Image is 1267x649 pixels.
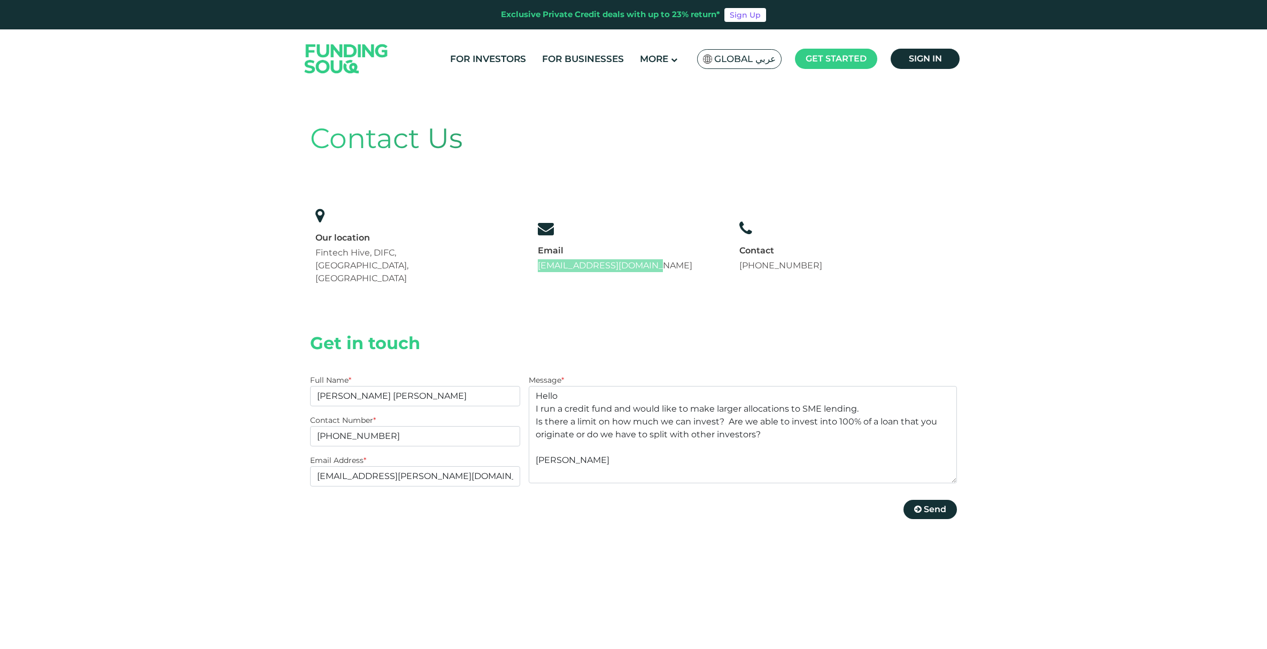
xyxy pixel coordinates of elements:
[538,245,692,257] div: Email
[447,50,529,68] a: For Investors
[640,53,668,64] span: More
[529,386,957,483] textarea: Hello I run a credit fund and would like to make larger allocations to SME lending. Is there a li...
[310,455,366,465] label: Email Address
[501,9,720,21] div: Exclusive Private Credit deals with up to 23% return*
[294,32,399,86] img: Logo
[891,49,960,69] a: Sign in
[315,248,408,283] span: Fintech Hive, DIFC, [GEOGRAPHIC_DATA], [GEOGRAPHIC_DATA]
[529,375,564,385] label: Message
[924,504,946,514] span: Send
[739,260,822,271] a: [PHONE_NUMBER]
[310,333,957,353] h2: Get in touch
[703,55,713,64] img: SA Flag
[538,260,692,271] a: [EMAIL_ADDRESS][DOMAIN_NAME]
[739,245,822,257] div: Contact
[903,500,957,519] button: Send
[310,118,957,159] div: Contact Us
[529,492,691,534] iframe: reCAPTCHA
[315,232,491,244] div: Our location
[310,375,351,385] label: Full Name
[724,8,766,22] a: Sign Up
[714,53,776,65] span: Global عربي
[539,50,627,68] a: For Businesses
[806,53,867,64] span: Get started
[310,415,376,425] label: Contact Number
[909,53,942,64] span: Sign in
